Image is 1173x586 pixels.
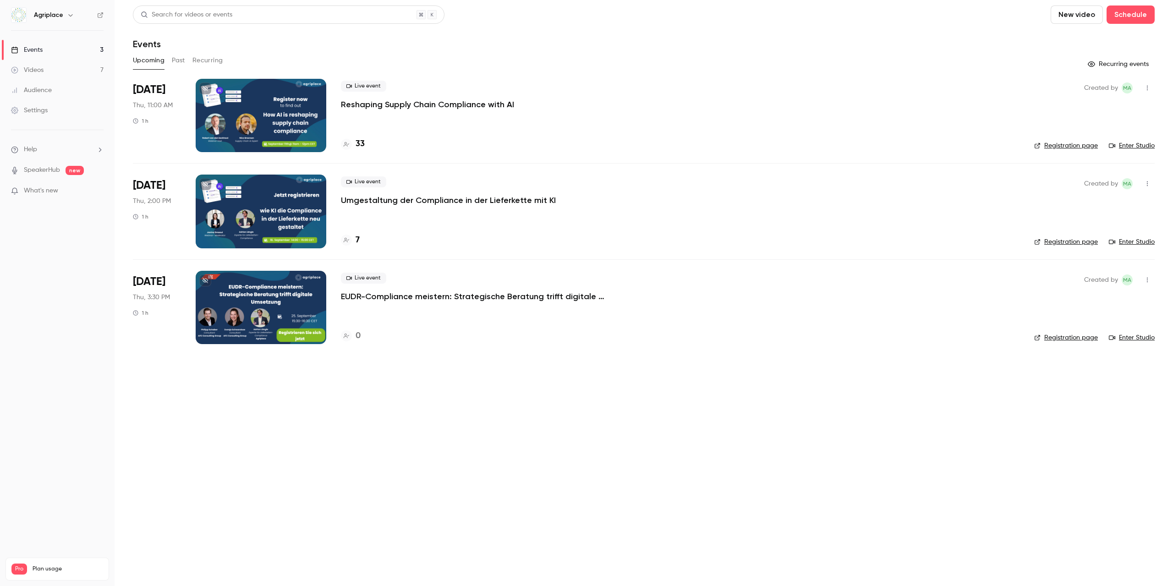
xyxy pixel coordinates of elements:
button: Upcoming [133,53,164,68]
span: Pro [11,564,27,575]
div: Sep 25 Thu, 3:30 PM (Europe/Amsterdam) [133,271,181,344]
a: Umgestaltung der Compliance in der Lieferkette mit KI [341,195,556,206]
h4: 33 [356,138,365,150]
a: 33 [341,138,365,150]
a: Enter Studio [1109,333,1155,342]
span: What's new [24,186,58,196]
button: New video [1051,5,1103,24]
span: MA [1123,82,1131,93]
span: Live event [341,176,386,187]
span: Marketing Agriplace [1122,82,1133,93]
a: SpeakerHub [24,165,60,175]
div: 1 h [133,213,148,220]
a: Enter Studio [1109,141,1155,150]
span: new [66,166,84,175]
a: 0 [341,330,361,342]
div: Sep 18 Thu, 2:00 PM (Europe/Amsterdam) [133,175,181,248]
span: MA [1123,178,1131,189]
span: MA [1123,274,1131,285]
span: [DATE] [133,82,165,97]
span: Created by [1084,82,1118,93]
span: Help [24,145,37,154]
span: Plan usage [33,565,103,573]
span: Created by [1084,274,1118,285]
button: Recurring events [1084,57,1155,71]
a: Enter Studio [1109,237,1155,246]
h4: 7 [356,234,360,246]
span: [DATE] [133,274,165,289]
div: Search for videos or events [141,10,232,20]
h6: Agriplace [34,11,63,20]
span: Live event [341,273,386,284]
span: Thu, 2:00 PM [133,197,171,206]
span: [DATE] [133,178,165,193]
a: Registration page [1034,141,1098,150]
button: Past [172,53,185,68]
a: Registration page [1034,237,1098,246]
span: Marketing Agriplace [1122,274,1133,285]
div: Sep 18 Thu, 11:00 AM (Europe/Amsterdam) [133,79,181,152]
span: Marketing Agriplace [1122,178,1133,189]
span: Live event [341,81,386,92]
div: Videos [11,66,44,75]
li: help-dropdown-opener [11,145,104,154]
button: Recurring [192,53,223,68]
button: Schedule [1107,5,1155,24]
h4: 0 [356,330,361,342]
a: Reshaping Supply Chain Compliance with AI [341,99,514,110]
div: 1 h [133,309,148,317]
span: Thu, 3:30 PM [133,293,170,302]
span: Thu, 11:00 AM [133,101,173,110]
a: 7 [341,234,360,246]
div: 1 h [133,117,148,125]
div: Settings [11,106,48,115]
a: Registration page [1034,333,1098,342]
iframe: Noticeable Trigger [93,187,104,195]
a: EUDR-Compliance meistern: Strategische Beratung trifft digitale Umsetzung [341,291,616,302]
span: Created by [1084,178,1118,189]
h1: Events [133,38,161,49]
div: Audience [11,86,52,95]
img: Agriplace [11,8,26,22]
div: Events [11,45,43,55]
